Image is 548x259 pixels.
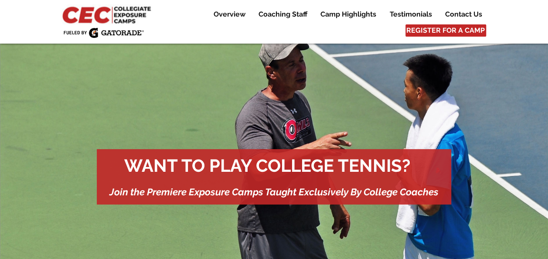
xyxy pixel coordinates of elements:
span: WANT TO PLAY COLLEGE TENNIS? [124,155,410,176]
span: REGISTER FOR A CAMP [406,26,485,35]
a: REGISTER FOR A CAMP [405,24,486,37]
a: Testimonials [383,9,438,20]
span: Join the Premiere Exposure Camps Taught Exclusively By College Coaches [109,186,439,198]
a: Contact Us [439,9,488,20]
img: CEC Logo Primary_edited.jpg [61,4,155,24]
a: Camp Highlights [314,9,383,20]
img: Fueled by Gatorade.png [63,27,144,38]
a: Coaching Staff [252,9,313,20]
p: Camp Highlights [316,9,381,20]
p: Contact Us [441,9,487,20]
nav: Site [200,9,488,20]
a: Overview [207,9,252,20]
p: Coaching Staff [254,9,312,20]
p: Testimonials [385,9,436,20]
p: Overview [209,9,250,20]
